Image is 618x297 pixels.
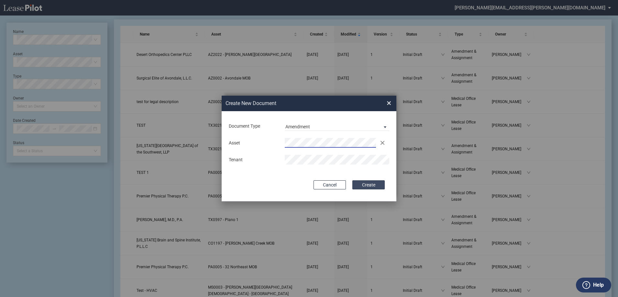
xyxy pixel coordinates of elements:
[285,124,310,129] div: Amendment
[387,98,391,108] span: ×
[352,180,385,189] button: Create
[285,121,389,131] md-select: Document Type: Amendment
[226,100,363,107] h2: Create New Document
[593,281,604,289] label: Help
[225,123,281,130] div: Document Type
[314,180,346,189] button: Cancel
[225,140,281,146] div: Asset
[225,157,281,163] div: Tenant
[222,96,396,202] md-dialog: Create New ...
